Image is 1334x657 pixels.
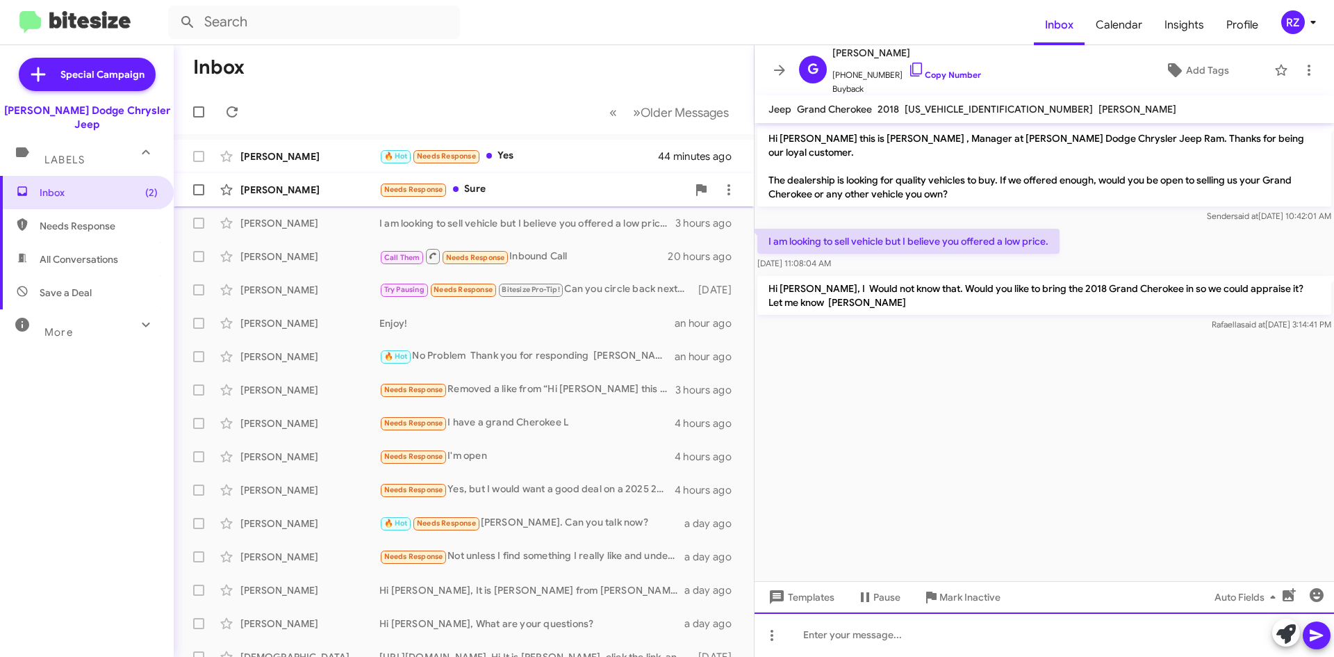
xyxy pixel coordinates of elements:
div: [PERSON_NAME] [240,149,379,163]
div: [PERSON_NAME]. Can you talk now? [379,515,684,531]
span: [US_VEHICLE_IDENTIFICATION_NUMBER] [905,103,1093,115]
div: [PERSON_NAME] [240,316,379,330]
div: [PERSON_NAME] [240,517,379,530]
span: [PERSON_NAME] [832,44,981,61]
div: 3 hours ago [675,216,743,230]
a: Profile [1215,5,1269,45]
div: [PERSON_NAME] [240,250,379,263]
div: [PERSON_NAME] [240,350,379,364]
span: » [633,104,641,121]
span: Rafaella [DATE] 3:14:41 PM [1212,319,1331,330]
span: [DATE] 11:08:04 AM [757,258,831,268]
span: Needs Response [417,152,476,161]
p: Hi [PERSON_NAME], I Would not know that. Would you like to bring the 2018 Grand Cherokee in so we... [757,276,1331,315]
span: Needs Response [434,285,493,294]
a: Calendar [1085,5,1153,45]
div: [PERSON_NAME] [240,450,379,464]
p: Hi [PERSON_NAME] this is [PERSON_NAME] , Manager at [PERSON_NAME] Dodge Chrysler Jeep Ram. Thanks... [757,126,1331,206]
span: Labels [44,154,85,166]
div: [PERSON_NAME] [240,583,379,597]
div: Removed a like from “Hi [PERSON_NAME] this is [PERSON_NAME] , Manager at [PERSON_NAME] Dodge Chry... [379,382,675,398]
span: Call Them [384,253,420,262]
span: [PHONE_NUMBER] [832,61,981,82]
div: Hi [PERSON_NAME], It is [PERSON_NAME] from [PERSON_NAME] on the Pacifica. Would you like to come ... [379,583,684,597]
a: Copy Number [908,70,981,80]
button: Previous [601,98,625,127]
div: [PERSON_NAME] [240,550,379,564]
div: [PERSON_NAME] [240,617,379,631]
span: said at [1234,211,1258,221]
div: Yes, but I would want a good deal on a 2025 2500 [379,482,675,498]
button: Mark Inactive [912,585,1012,610]
div: a day ago [684,550,743,564]
div: No Problem Thank you for responding [PERSON_NAME] [379,348,675,364]
button: Templates [755,585,846,610]
h1: Inbox [193,56,245,79]
span: Grand Cherokee [797,103,872,115]
input: Search [168,6,460,39]
div: 4 hours ago [675,450,743,464]
span: Inbox [40,186,158,200]
div: 4 hours ago [675,483,743,497]
span: Needs Response [446,253,505,262]
div: Inbound Call [379,248,668,265]
button: Auto Fields [1203,585,1292,610]
nav: Page navigation example [602,98,737,127]
span: Try Pausing [384,285,425,294]
span: 2018 [878,103,899,115]
span: 🔥 Hot [384,352,408,361]
div: Can you circle back next week. No time this week. [379,282,691,298]
span: Buyback [832,82,981,96]
span: « [609,104,617,121]
span: Needs Response [40,219,158,233]
span: Needs Response [384,385,443,394]
span: 🔥 Hot [384,519,408,528]
span: Jeep [768,103,791,115]
div: 3 hours ago [675,383,743,397]
button: RZ [1269,10,1319,34]
div: [PERSON_NAME] [240,216,379,230]
span: Templates [766,585,834,610]
div: 44 minutes ago [659,149,743,163]
span: (2) [145,186,158,200]
span: G [807,58,818,81]
div: Enjoy! [379,316,675,330]
span: Mark Inactive [939,585,1000,610]
span: Auto Fields [1214,585,1281,610]
span: Needs Response [384,452,443,461]
div: I am looking to sell vehicle but I believe you offered a low price. [379,216,675,230]
div: a day ago [684,617,743,631]
span: Needs Response [417,519,476,528]
span: Needs Response [384,552,443,561]
a: Insights [1153,5,1215,45]
span: Needs Response [384,185,443,194]
span: Save a Deal [40,286,92,300]
div: 20 hours ago [668,250,743,263]
span: said at [1241,319,1265,330]
div: [PERSON_NAME] [240,383,379,397]
div: [PERSON_NAME] [240,183,379,197]
div: [PERSON_NAME] [240,283,379,297]
a: Special Campaign [19,58,156,91]
span: Needs Response [384,419,443,428]
div: 4 hours ago [675,416,743,430]
button: Add Tags [1125,58,1267,83]
div: [PERSON_NAME] [240,483,379,497]
button: Pause [846,585,912,610]
div: Yes [379,148,659,164]
div: an hour ago [675,316,743,330]
div: Not unless I find something I really like and understand my best case finance options. I don't tr... [379,549,684,565]
div: Hi [PERSON_NAME], What are your questions? [379,617,684,631]
div: a day ago [684,517,743,530]
span: Special Campaign [60,67,145,81]
span: Needs Response [384,485,443,494]
a: Inbox [1034,5,1085,45]
span: Pause [873,585,900,610]
span: [PERSON_NAME] [1098,103,1176,115]
div: Sure [379,181,687,197]
div: an hour ago [675,350,743,364]
div: I'm open [379,448,675,464]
